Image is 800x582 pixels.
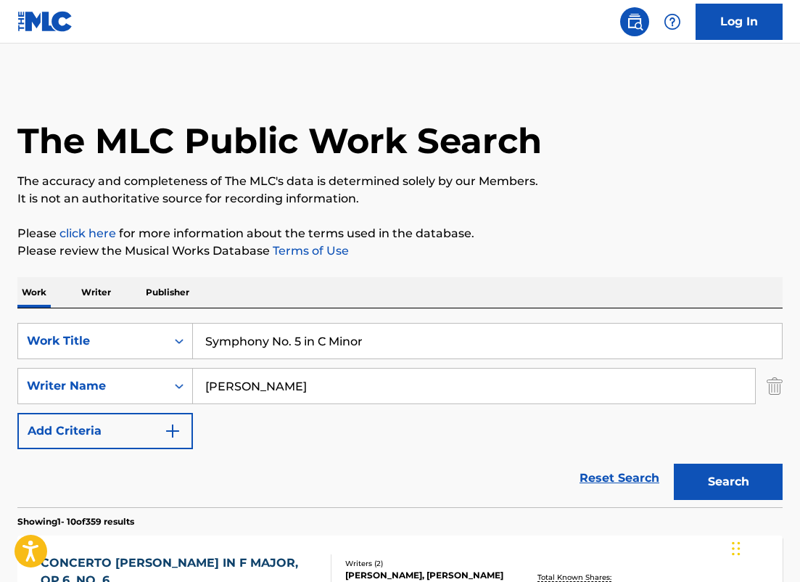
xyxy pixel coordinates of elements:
p: The accuracy and completeness of The MLC's data is determined solely by our Members. [17,173,783,190]
p: Publisher [141,277,194,308]
div: Drag [732,527,741,570]
button: Search [674,464,783,500]
p: Please review the Musical Works Database [17,242,783,260]
p: Showing 1 - 10 of 359 results [17,515,134,528]
div: Work Title [27,332,157,350]
p: Work [17,277,51,308]
iframe: Resource Center [759,372,800,488]
a: Terms of Use [270,244,349,258]
img: Delete Criterion [767,368,783,404]
a: click here [59,226,116,240]
img: MLC Logo [17,11,73,32]
a: Public Search [620,7,649,36]
a: Log In [696,4,783,40]
div: Writer Name [27,377,157,395]
button: Add Criteria [17,413,193,449]
p: Please for more information about the terms used in the database. [17,225,783,242]
p: Writer [77,277,115,308]
form: Search Form [17,323,783,507]
div: Writers ( 2 ) [345,558,514,569]
img: 9d2ae6d4665cec9f34b9.svg [164,422,181,440]
h1: The MLC Public Work Search [17,119,542,163]
iframe: Chat Widget [727,512,800,582]
img: help [664,13,681,30]
a: Reset Search [572,462,667,494]
img: search [626,13,643,30]
div: Help [658,7,687,36]
p: It is not an authoritative source for recording information. [17,190,783,208]
div: [PERSON_NAME], [PERSON_NAME] [345,569,514,582]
